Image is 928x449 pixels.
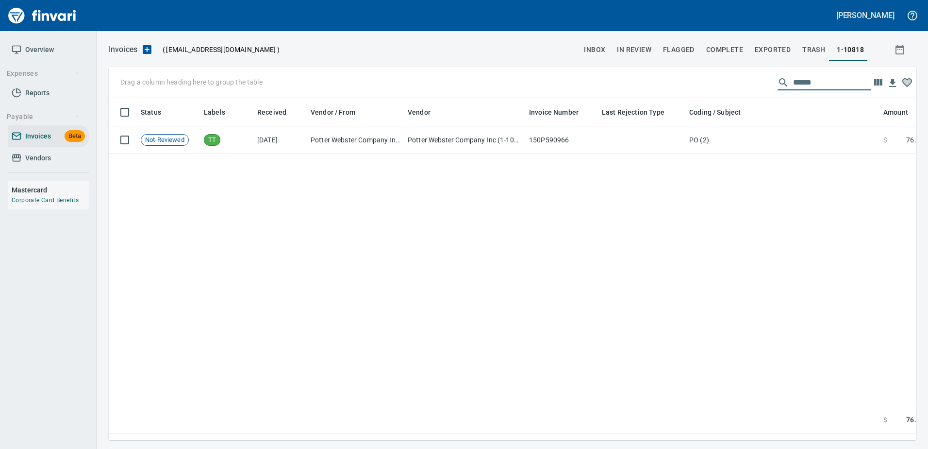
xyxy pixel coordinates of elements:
[137,44,157,55] button: Upload an Invoice
[885,76,900,90] button: Download Table
[141,136,188,145] span: Not-Reviewed
[257,106,286,118] span: Received
[404,126,525,154] td: Potter Webster Company Inc (1-10818)
[311,106,368,118] span: Vendor / From
[906,135,924,145] span: 76.04
[584,44,605,56] span: inbox
[109,44,137,55] nav: breadcrumb
[165,45,277,54] span: [EMAIL_ADDRESS][DOMAIN_NAME]
[529,106,579,118] span: Invoice Number
[685,126,879,154] td: PO (2)
[7,111,80,123] span: Payable
[12,185,89,195] h6: Mastercard
[204,106,238,118] span: Labels
[408,106,431,118] span: Vendor
[883,106,908,118] span: Amount
[253,126,307,154] td: [DATE]
[836,10,895,20] h5: [PERSON_NAME]
[25,130,51,142] span: Invoices
[885,41,916,58] button: Show invoices within a particular date range
[307,126,404,154] td: Potter Webster Company Inc (1-10818)
[25,152,51,164] span: Vendors
[6,4,79,27] img: Finvari
[529,106,591,118] span: Invoice Number
[25,44,54,56] span: Overview
[706,44,743,56] span: Complete
[834,8,897,23] button: [PERSON_NAME]
[7,68,80,80] span: Expenses
[883,106,921,118] span: Amount
[883,135,887,145] span: $
[408,106,443,118] span: Vendor
[120,77,263,87] p: Drag a column heading here to group the table
[109,44,137,55] p: Invoices
[802,44,825,56] span: trash
[141,106,161,118] span: Status
[871,75,885,90] button: Choose columns to display
[65,131,85,142] span: Beta
[204,136,220,145] span: TT
[141,106,174,118] span: Status
[689,106,753,118] span: Coding / Subject
[3,65,84,83] button: Expenses
[311,106,355,118] span: Vendor / From
[663,44,695,56] span: Flagged
[689,106,741,118] span: Coding / Subject
[883,415,887,425] span: $
[204,106,225,118] span: Labels
[25,87,50,99] span: Reports
[3,108,84,126] button: Payable
[12,197,79,204] a: Corporate Card Benefits
[837,44,864,56] span: 1-10818
[8,39,89,61] a: Overview
[257,106,299,118] span: Received
[157,45,280,54] p: ( )
[525,126,598,154] td: 150P590966
[906,415,924,425] span: 76.04
[755,44,791,56] span: Exported
[602,106,677,118] span: Last Rejection Type
[617,44,651,56] span: In Review
[8,125,89,147] a: InvoicesBeta
[8,82,89,104] a: Reports
[900,75,914,90] button: Column choices favorited. Click to reset to default
[602,106,664,118] span: Last Rejection Type
[8,147,89,169] a: Vendors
